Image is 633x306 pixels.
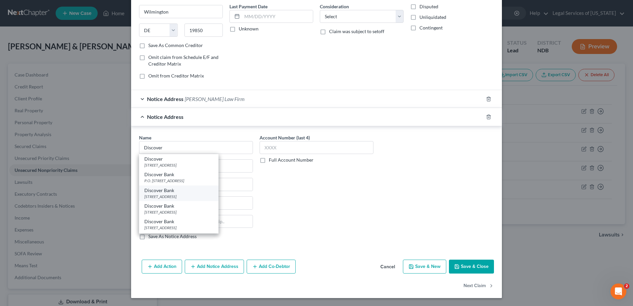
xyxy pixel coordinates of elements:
[144,156,213,162] div: Discover
[610,283,626,299] iframe: Intercom live chat
[242,10,313,23] input: MM/DD/YYYY
[419,25,443,30] span: Contingent
[184,24,223,37] input: Enter zip...
[144,171,213,178] div: Discover Bank
[148,42,203,49] label: Save As Common Creditor
[624,283,629,289] span: 2
[239,25,259,32] label: Unknown
[144,187,213,194] div: Discover Bank
[144,178,213,183] div: P.O. [STREET_ADDRESS]
[144,203,213,209] div: Discover Bank
[144,209,213,215] div: [STREET_ADDRESS]
[419,14,446,20] span: Unliquidated
[147,114,183,120] span: Notice Address
[320,3,349,10] label: Consideration
[247,260,296,274] button: Add Co-Debtor
[144,194,213,199] div: [STREET_ADDRESS]
[148,54,219,67] span: Omit claim from Schedule E/F and Creditor Matrix
[139,5,222,18] input: Enter city...
[148,233,197,240] label: Save As Notice Address
[260,134,310,141] label: Account Number (last 4)
[185,260,244,274] button: Add Notice Address
[185,96,245,102] span: [PERSON_NAME] Law Firm
[144,162,213,168] div: [STREET_ADDRESS]
[419,4,438,9] span: Disputed
[329,28,384,34] span: Claim was subject to setoff
[449,260,494,274] button: Save & Close
[139,135,151,140] span: Name
[142,260,182,274] button: Add Action
[147,96,183,102] span: Notice Address
[229,3,268,10] label: Last Payment Date
[269,157,314,163] label: Full Account Number
[260,141,373,154] input: XXXX
[403,260,446,274] button: Save & New
[139,141,253,154] input: Search by name...
[463,279,494,293] button: Next Claim
[148,73,204,78] span: Omit from Creditor Matrix
[144,218,213,225] div: Discover Bank
[144,225,213,230] div: [STREET_ADDRESS]
[375,260,400,274] button: Cancel
[199,215,253,228] input: Enter zip..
